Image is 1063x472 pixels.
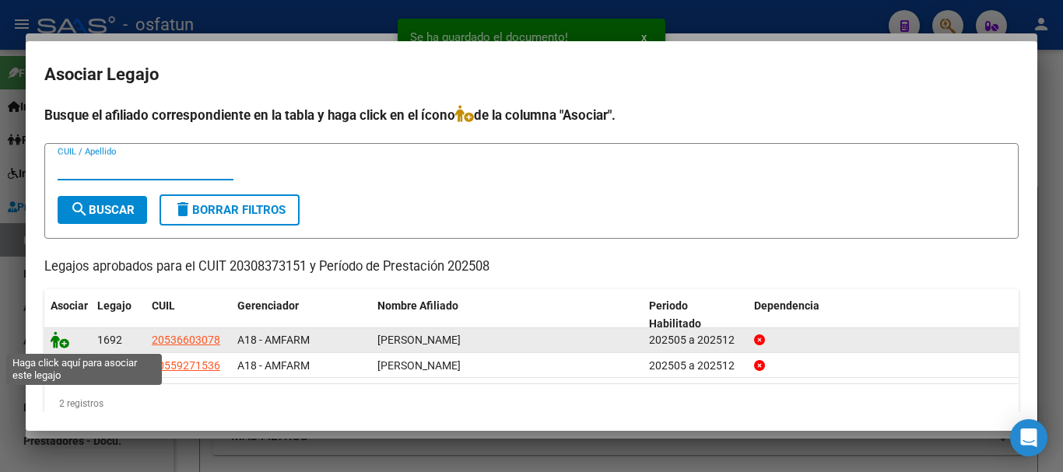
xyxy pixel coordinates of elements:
span: Legajo [97,299,132,312]
datatable-header-cell: Periodo Habilitado [643,289,748,341]
button: Buscar [58,196,147,224]
span: VILLALOBOS AGUSTIN BRUNO [377,359,461,372]
h2: Asociar Legajo [44,60,1019,89]
span: 1687 [97,359,122,372]
div: 202505 a 202512 [649,331,742,349]
mat-icon: search [70,200,89,219]
h4: Busque el afiliado correspondiente en la tabla y haga click en el ícono de la columna "Asociar". [44,105,1019,125]
span: Nombre Afiliado [377,299,458,312]
div: 202505 a 202512 [649,357,742,375]
span: A18 - AMFARM [237,359,310,372]
button: Borrar Filtros [160,194,300,226]
p: Legajos aprobados para el CUIT 20308373151 y Período de Prestación 202508 [44,257,1019,277]
datatable-header-cell: Gerenciador [231,289,371,341]
datatable-header-cell: Nombre Afiliado [371,289,643,341]
span: Buscar [70,203,135,217]
span: Dependencia [754,299,819,312]
datatable-header-cell: Legajo [91,289,146,341]
datatable-header-cell: CUIL [146,289,231,341]
span: A18 - AMFARM [237,334,310,346]
datatable-header-cell: Asociar [44,289,91,341]
mat-icon: delete [174,200,192,219]
span: 20559271536 [152,359,220,372]
div: Open Intercom Messenger [1010,419,1047,456]
span: Gerenciador [237,299,299,312]
span: CUIL [152,299,175,312]
datatable-header-cell: Dependencia [748,289,1019,341]
span: 20536603078 [152,334,220,346]
span: 1692 [97,334,122,346]
span: Asociar [51,299,88,312]
span: VILLALOBOS CIRO ISAIAS [377,334,461,346]
div: 2 registros [44,384,1019,423]
span: Periodo Habilitado [649,299,701,330]
span: Borrar Filtros [174,203,286,217]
